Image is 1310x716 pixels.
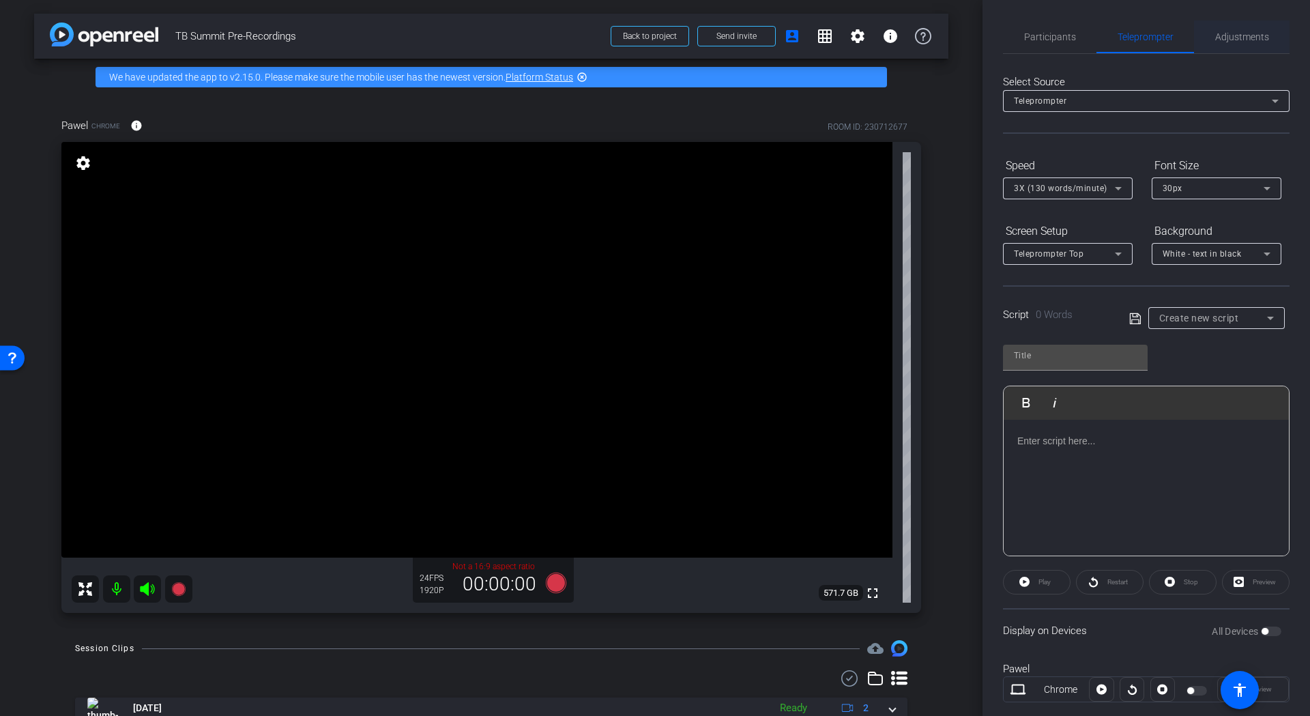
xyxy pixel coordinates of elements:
div: Display on Devices [1003,608,1290,653]
mat-icon: cloud_upload [867,640,884,657]
p: Not a 16:9 aspect ratio [420,560,567,573]
mat-icon: settings [849,28,866,44]
span: Participants [1024,32,1076,42]
div: Background [1152,220,1281,243]
span: Back to project [623,31,677,41]
img: Session clips [891,640,907,657]
div: 24 [420,573,454,584]
span: Teleprompter Top [1014,249,1083,259]
mat-icon: highlight_off [577,72,587,83]
div: Screen Setup [1003,220,1133,243]
span: 30px [1163,184,1182,193]
button: Italic (Ctrl+I) [1042,389,1068,416]
div: Chrome [1032,683,1090,697]
img: app-logo [50,23,158,46]
span: Teleprompter [1118,32,1174,42]
span: Send invite [716,31,757,42]
span: 2 [863,701,869,715]
mat-icon: fullscreen [864,585,881,601]
div: Pawel [1003,661,1290,677]
button: Back to project [611,26,689,46]
div: We have updated the app to v2.15.0. Please make sure the mobile user has the newest version. [96,67,887,87]
div: Select Source [1003,74,1290,90]
span: [DATE] [133,701,162,715]
a: Platform Status [506,72,573,83]
span: Adjustments [1215,32,1269,42]
div: 1920P [420,585,454,596]
span: Create new script [1159,313,1239,324]
span: Chrome [91,121,120,131]
span: TB Summit Pre-Recordings [175,23,602,50]
mat-icon: account_box [784,28,800,44]
span: White - text in black [1163,249,1242,259]
span: 3X (130 words/minute) [1014,184,1107,193]
mat-icon: accessibility [1232,682,1248,698]
div: Speed [1003,154,1133,177]
span: Pawel [61,118,88,133]
span: 571.7 GB [819,585,863,601]
span: Teleprompter [1014,96,1066,106]
span: FPS [429,573,443,583]
div: Script [1003,307,1110,323]
div: ROOM ID: 230712677 [828,121,907,133]
button: Send invite [697,26,776,46]
span: 0 Words [1036,309,1073,321]
div: Session Clips [75,642,134,655]
div: Ready [773,700,814,716]
input: Title [1014,347,1137,364]
label: All Devices [1212,625,1261,638]
button: Bold (Ctrl+B) [1013,389,1039,416]
mat-icon: settings [74,155,93,171]
div: Font Size [1152,154,1281,177]
div: 00:00:00 [454,573,545,596]
mat-icon: grid_on [817,28,833,44]
span: Destinations for your clips [867,640,884,657]
mat-icon: info [130,119,143,132]
mat-icon: info [882,28,899,44]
